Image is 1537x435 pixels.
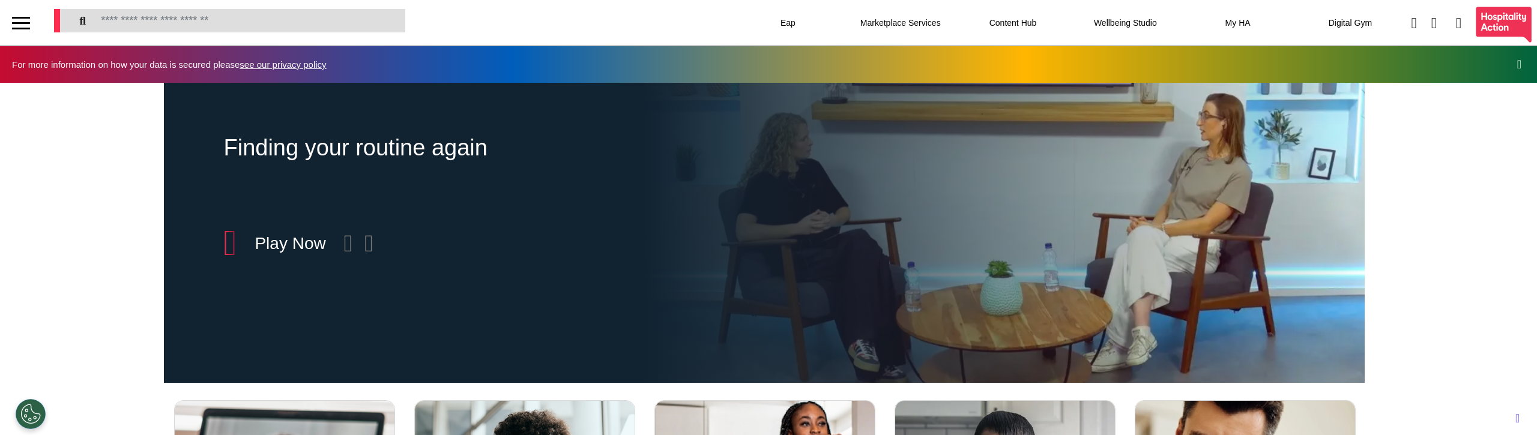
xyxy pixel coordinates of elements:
[224,131,884,165] div: Finding your routine again
[732,6,844,40] div: Eap
[12,60,339,69] div: For more information on how your data is secured please
[255,231,325,256] div: Play Now
[1182,6,1294,40] div: My HA
[1069,6,1182,40] div: Wellbeing Studio
[844,6,956,40] div: Marketplace Services
[1294,6,1406,40] div: Digital Gym
[16,399,46,429] button: Open Preferences
[240,59,326,70] a: see our privacy policy
[956,6,1069,40] div: Content Hub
